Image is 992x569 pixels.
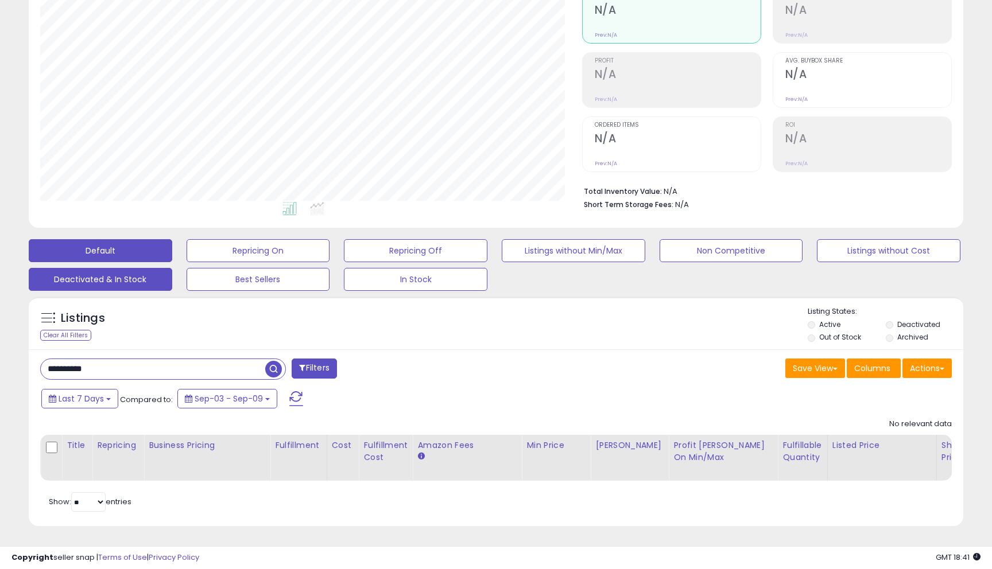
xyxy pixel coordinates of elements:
[595,439,664,451] div: [PERSON_NAME]
[936,552,981,563] span: 2025-09-17 18:41 GMT
[785,358,845,378] button: Save View
[41,389,118,408] button: Last 7 Days
[584,184,943,197] li: N/A
[595,96,617,103] small: Prev: N/A
[149,439,265,451] div: Business Pricing
[675,199,689,210] span: N/A
[785,3,951,19] h2: N/A
[11,552,199,563] div: seller snap | |
[785,32,808,38] small: Prev: N/A
[59,393,104,404] span: Last 7 Days
[595,122,761,128] span: Ordered Items
[67,439,87,451] div: Title
[11,552,53,563] strong: Copyright
[595,3,761,19] h2: N/A
[595,132,761,147] h2: N/A
[40,330,91,341] div: Clear All Filters
[29,239,172,262] button: Default
[785,122,951,128] span: ROI
[292,358,336,379] button: Filters
[902,358,952,378] button: Actions
[897,332,928,342] label: Archived
[584,186,662,196] b: Total Inventory Value:
[595,160,617,167] small: Prev: N/A
[120,394,173,405] span: Compared to:
[819,319,840,329] label: Active
[187,239,330,262] button: Repricing On
[149,552,199,563] a: Privacy Policy
[98,552,147,563] a: Terms of Use
[854,363,890,374] span: Columns
[344,268,487,291] button: In Stock
[832,439,932,451] div: Listed Price
[785,160,808,167] small: Prev: N/A
[819,332,861,342] label: Out of Stock
[595,58,761,64] span: Profit
[526,439,586,451] div: Min Price
[61,310,105,326] h5: Listings
[808,306,963,317] p: Listing States:
[785,58,951,64] span: Avg. Buybox Share
[785,68,951,83] h2: N/A
[817,239,960,262] button: Listings without Cost
[344,239,487,262] button: Repricing Off
[941,439,964,463] div: Ship Price
[897,319,940,329] label: Deactivated
[782,439,822,463] div: Fulfillable Quantity
[785,132,951,147] h2: N/A
[332,439,354,451] div: Cost
[502,239,645,262] button: Listings without Min/Max
[29,268,172,291] button: Deactivated & In Stock
[595,32,617,38] small: Prev: N/A
[669,435,778,481] th: The percentage added to the cost of goods (COGS) that forms the calculator for Min & Max prices.
[363,439,408,463] div: Fulfillment Cost
[275,439,321,451] div: Fulfillment
[49,496,131,507] span: Show: entries
[187,268,330,291] button: Best Sellers
[595,68,761,83] h2: N/A
[417,451,424,462] small: Amazon Fees.
[847,358,901,378] button: Columns
[177,389,277,408] button: Sep-03 - Sep-09
[889,419,952,430] div: No relevant data
[195,393,263,404] span: Sep-03 - Sep-09
[673,439,773,463] div: Profit [PERSON_NAME] on Min/Max
[660,239,803,262] button: Non Competitive
[785,96,808,103] small: Prev: N/A
[584,200,673,209] b: Short Term Storage Fees:
[97,439,139,451] div: Repricing
[417,439,517,451] div: Amazon Fees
